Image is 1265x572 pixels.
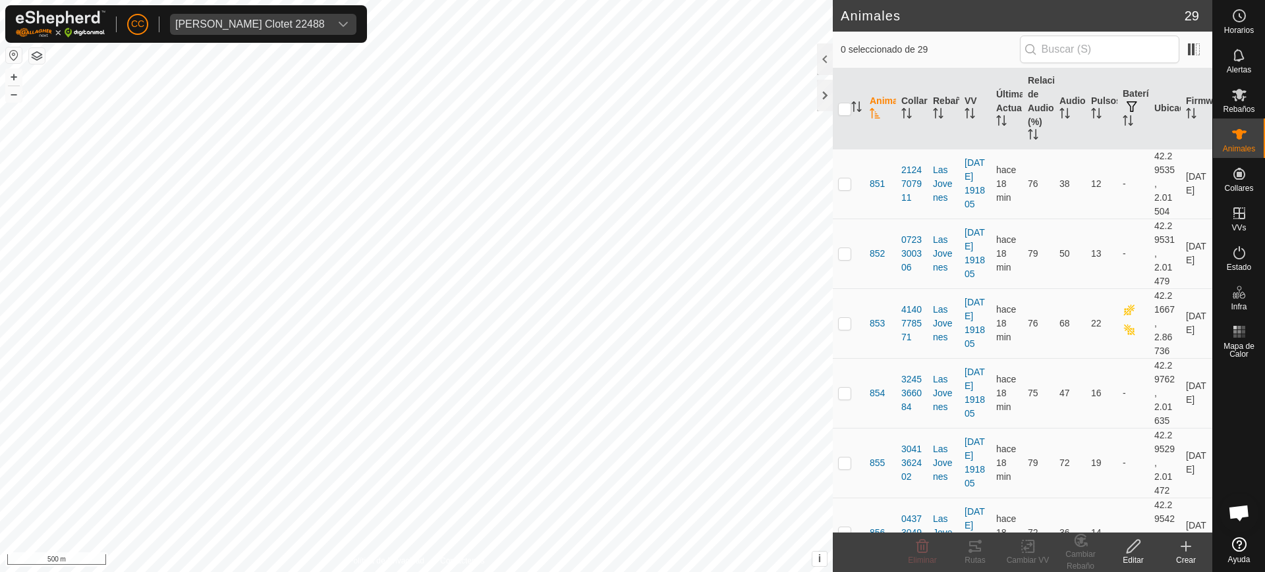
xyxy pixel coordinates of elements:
[959,68,991,149] th: VV
[1086,149,1117,219] td: 12
[933,163,954,205] div: Las Jovenes
[841,8,1185,24] h2: Animales
[131,17,144,31] span: CC
[1228,556,1251,563] span: Ayuda
[996,234,1016,273] span: 22 sept 2025, 10:07
[1001,554,1054,566] div: Cambiar VV
[933,303,954,344] div: Las Jovenes
[996,165,1016,203] span: 22 sept 2025, 10:07
[1028,527,1038,538] span: 72
[965,367,985,419] a: [DATE] 191805
[1028,248,1038,259] span: 79
[1086,288,1117,358] td: 22
[896,68,928,149] th: Collar
[1181,428,1212,498] td: [DATE]
[1149,358,1181,428] td: 42.29762, 2.01635
[870,177,885,191] span: 851
[1185,6,1199,26] span: 29
[965,227,985,279] a: [DATE] 191805
[1086,498,1117,567] td: 14
[1117,149,1149,219] td: -
[1216,342,1262,358] span: Mapa de Calor
[1117,68,1149,149] th: Batería
[1086,219,1117,288] td: 13
[349,555,424,567] a: Política de Privacidad
[965,110,975,120] p-sorticon: Activar para ordenar
[965,506,985,558] a: [DATE] 191805
[1054,149,1086,219] td: 38
[812,552,827,566] button: i
[1224,184,1253,192] span: Collares
[1181,219,1212,288] td: [DATE]
[1227,66,1251,74] span: Alertas
[965,436,985,488] a: [DATE] 191805
[1028,388,1038,398] span: 75
[1091,110,1102,120] p-sorticon: Activar para ordenar
[996,304,1016,342] span: 22 sept 2025, 10:07
[1086,428,1117,498] td: 19
[901,163,922,205] div: 2124707911
[1023,68,1054,149] th: Relación de Audio (%)
[901,110,912,120] p-sorticon: Activar para ordenar
[440,555,484,567] a: Contáctenos
[901,442,922,484] div: 3041362402
[928,68,959,149] th: Rebaño
[175,19,325,30] div: [PERSON_NAME] Clotet 22488
[1086,358,1117,428] td: 16
[1117,358,1149,428] td: -
[1054,68,1086,149] th: Audios
[870,526,885,540] span: 856
[1223,145,1255,153] span: Animales
[1020,36,1179,63] input: Buscar (S)
[1181,68,1212,149] th: Firmware
[851,103,862,114] p-sorticon: Activar para ordenar
[1220,493,1259,533] div: Chat abierto
[1181,149,1212,219] td: [DATE]
[6,86,22,102] button: –
[1028,178,1038,189] span: 76
[1149,149,1181,219] td: 42.29535, 2.01504
[818,553,821,564] span: i
[996,374,1016,412] span: 22 sept 2025, 10:07
[949,554,1001,566] div: Rutas
[1107,554,1160,566] div: Editar
[996,444,1016,482] span: 22 sept 2025, 10:07
[1181,288,1212,358] td: [DATE]
[1054,428,1086,498] td: 72
[901,303,922,344] div: 4140778571
[1054,219,1086,288] td: 50
[933,110,943,120] p-sorticon: Activar para ordenar
[1117,498,1149,567] td: -
[1149,68,1181,149] th: Ubicación
[1028,131,1038,142] p-sorticon: Activar para ordenar
[170,14,330,35] span: Pedro Orrions Clotet 22488
[1227,263,1251,271] span: Estado
[841,43,1020,57] span: 0 seleccionado de 29
[870,386,885,400] span: 854
[1231,303,1247,311] span: Infra
[6,47,22,63] button: Restablecer Mapa
[864,68,896,149] th: Animal
[901,373,922,414] div: 3245366084
[1160,554,1212,566] div: Crear
[1059,110,1070,120] p-sorticon: Activar para ordenar
[1117,428,1149,498] td: -
[1181,498,1212,567] td: [DATE]
[1149,219,1181,288] td: 42.29531, 2.01479
[1054,498,1086,567] td: 36
[933,512,954,554] div: Las Jovenes
[1149,498,1181,567] td: 42.29542, 2.01494
[901,512,922,554] div: 0437304986
[1213,532,1265,569] a: Ayuda
[1117,219,1149,288] td: -
[1231,224,1246,232] span: VVs
[933,442,954,484] div: Las Jovenes
[991,68,1023,149] th: Última Actualización
[1054,358,1086,428] td: 47
[870,456,885,470] span: 855
[1054,288,1086,358] td: 68
[1181,358,1212,428] td: [DATE]
[1086,68,1117,149] th: Pulsos
[1028,457,1038,468] span: 79
[965,297,985,349] a: [DATE] 191805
